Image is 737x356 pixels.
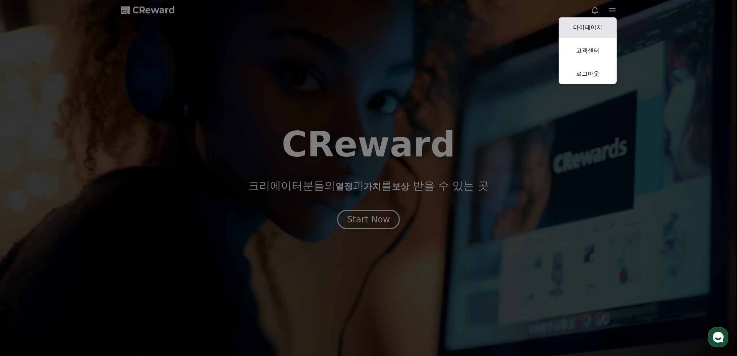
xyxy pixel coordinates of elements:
span: 설정 [112,240,121,246]
a: 설정 [94,230,139,248]
span: 홈 [23,240,27,246]
a: 홈 [2,230,48,248]
a: 고객센터 [559,41,617,61]
button: 마이페이지 고객센터 로그아웃 [559,17,617,84]
a: 대화 [48,230,94,248]
a: 로그아웃 [559,64,617,84]
a: 마이페이지 [559,17,617,38]
span: 대화 [66,241,75,247]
